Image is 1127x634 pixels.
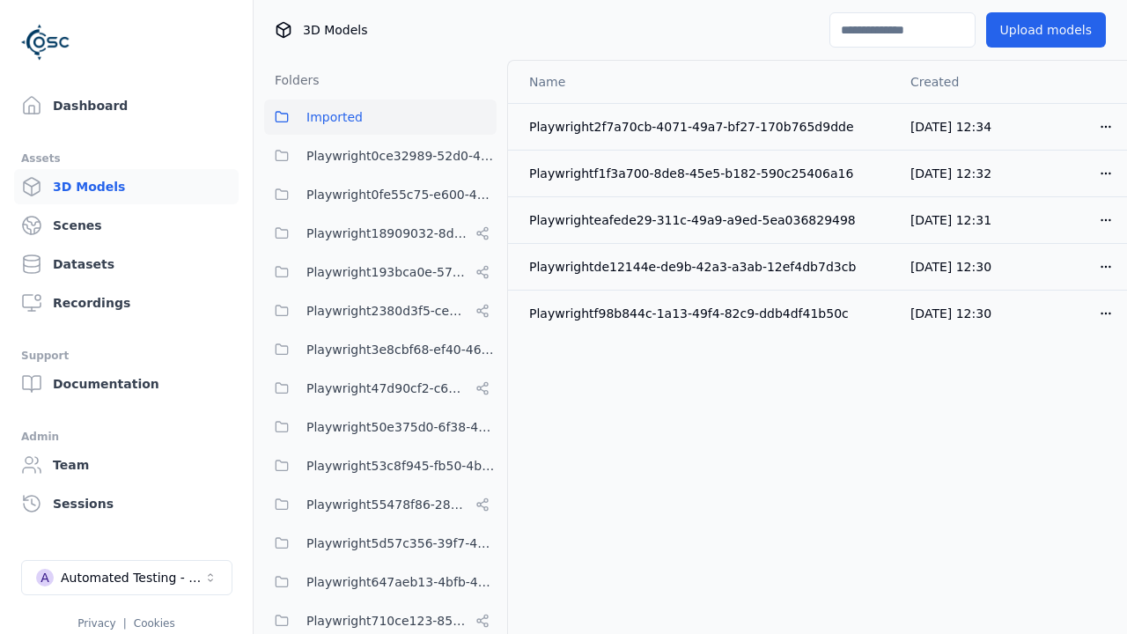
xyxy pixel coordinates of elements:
a: Recordings [14,285,239,321]
span: | [123,617,127,630]
div: Admin [21,426,232,447]
img: Logo [21,18,70,67]
a: Scenes [14,208,239,243]
a: Dashboard [14,88,239,123]
span: [DATE] 12:34 [910,120,991,134]
button: Playwright0fe55c75-e600-4558-9378-ad82be7fb0b2 [264,177,497,212]
a: 3D Models [14,169,239,204]
div: Playwrightf98b844c-1a13-49f4-82c9-ddb4df41b50c [529,305,882,322]
span: [DATE] 12:31 [910,213,991,227]
span: Playwright18909032-8d07-45c5-9c81-9eec75d0b16b [306,223,468,244]
button: Playwright55478f86-28dc-49b8-8d1f-c7b13b14578c [264,487,497,522]
span: Playwright0fe55c75-e600-4558-9378-ad82be7fb0b2 [306,184,497,205]
span: Playwright47d90cf2-c635-4353-ba3b-5d4538945666 [306,378,468,399]
span: Playwright193bca0e-57fa-418d-8ea9-45122e711dc7 [306,262,468,283]
h3: Folders [264,71,320,89]
a: Team [14,447,239,483]
button: Imported [264,100,497,135]
span: Playwright55478f86-28dc-49b8-8d1f-c7b13b14578c [306,494,468,515]
th: Created [896,61,1013,103]
button: Playwright2380d3f5-cebf-494e-b965-66be4d67505e [264,293,497,328]
button: Playwright5d57c356-39f7-47ed-9ab9-d0409ac6cddc [264,526,497,561]
span: Playwright647aeb13-4bfb-416e-a6cd-14ce5e9667e8 [306,571,497,593]
span: Playwright53c8f945-fb50-4bd1-85b8-5f0ac232e8c2 [306,455,497,476]
div: A [36,569,54,586]
span: Playwright50e375d0-6f38-48a7-96e0-b0dcfa24b72f [306,417,497,438]
button: Playwright18909032-8d07-45c5-9c81-9eec75d0b16b [264,216,497,251]
span: Playwright2380d3f5-cebf-494e-b965-66be4d67505e [306,300,468,321]
button: Playwright47d90cf2-c635-4353-ba3b-5d4538945666 [264,371,497,406]
button: Playwright50e375d0-6f38-48a7-96e0-b0dcfa24b72f [264,409,497,445]
div: Playwrightf1f3a700-8de8-45e5-b182-590c25406a16 [529,165,882,182]
span: [DATE] 12:32 [910,166,991,181]
a: Documentation [14,366,239,402]
th: Name [508,61,896,103]
span: Playwright710ce123-85fd-4f8c-9759-23c3308d8830 [306,610,468,631]
button: Upload models [986,12,1106,48]
span: Playwright5d57c356-39f7-47ed-9ab9-d0409ac6cddc [306,533,497,554]
div: Assets [21,148,232,169]
button: Playwright647aeb13-4bfb-416e-a6cd-14ce5e9667e8 [264,564,497,600]
button: Playwright0ce32989-52d0-45cf-b5b9-59d5033d313a [264,138,497,173]
div: Playwrightde12144e-de9b-42a3-a3ab-12ef4db7d3cb [529,258,882,276]
span: [DATE] 12:30 [910,306,991,321]
div: Automated Testing - Playwright [61,569,203,586]
span: Imported [306,107,363,128]
button: Playwright3e8cbf68-ef40-466e-838e-a326cc4493e6 [264,332,497,367]
a: Datasets [14,247,239,282]
div: Support [21,345,232,366]
span: [DATE] 12:30 [910,260,991,274]
span: 3D Models [303,21,367,39]
a: Privacy [77,617,115,630]
span: Playwright0ce32989-52d0-45cf-b5b9-59d5033d313a [306,145,497,166]
a: Cookies [134,617,175,630]
div: Playwrighteafede29-311c-49a9-a9ed-5ea036829498 [529,211,882,229]
div: Playwright2f7a70cb-4071-49a7-bf27-170b765d9dde [529,118,882,136]
button: Playwright53c8f945-fb50-4bd1-85b8-5f0ac232e8c2 [264,448,497,483]
a: Sessions [14,486,239,521]
button: Select a workspace [21,560,232,595]
button: Playwright193bca0e-57fa-418d-8ea9-45122e711dc7 [264,254,497,290]
span: Playwright3e8cbf68-ef40-466e-838e-a326cc4493e6 [306,339,497,360]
